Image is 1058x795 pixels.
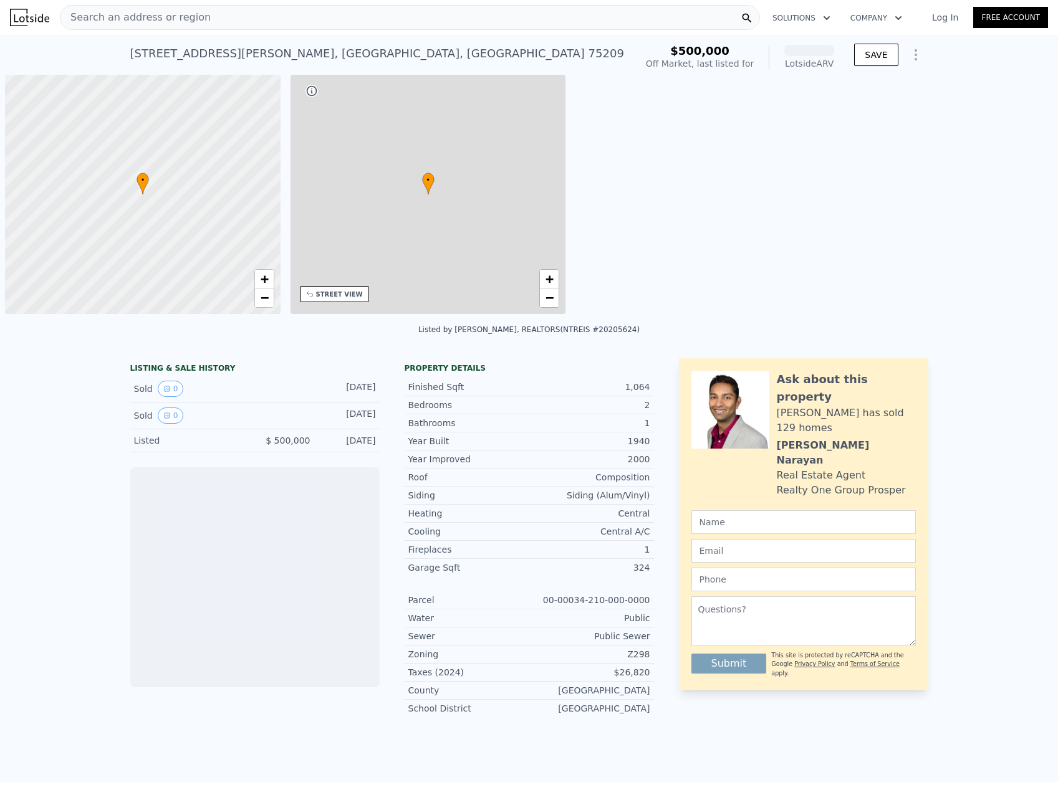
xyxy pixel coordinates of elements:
div: 324 [529,561,650,574]
div: 1940 [529,435,650,447]
input: Email [691,539,916,563]
div: 00-00034-210-000-0000 [529,594,650,606]
div: Parcel [408,594,529,606]
div: 2 [529,399,650,411]
div: Listed [134,434,245,447]
div: Finished Sqft [408,381,529,393]
span: Search an address or region [60,10,211,25]
div: Realty One Group Prosper [777,483,906,498]
span: − [260,290,268,305]
a: Free Account [973,7,1048,28]
div: [GEOGRAPHIC_DATA] [529,684,650,697]
span: $ 500,000 [266,436,310,445]
a: Zoom out [540,288,559,307]
img: Lotside [10,9,49,26]
a: Zoom in [255,270,274,288]
div: 1,064 [529,381,650,393]
div: Taxes (2024) [408,666,529,678]
a: Privacy Policy [794,660,835,667]
div: • [422,173,435,194]
div: LISTING & SALE HISTORY [130,363,380,376]
div: [DATE] [320,381,376,397]
div: Year Built [408,435,529,447]
button: View historical data [158,381,184,397]
button: Show Options [903,42,928,67]
div: Listed by [PERSON_NAME], REALTORS (NTREIS #20205624) [418,325,640,334]
div: STREET VIEW [316,290,363,299]
span: • [137,174,149,186]
div: Roof [408,471,529,483]
div: Fireplaces [408,543,529,556]
div: 1 [529,543,650,556]
div: Bedrooms [408,399,529,411]
div: Zoning [408,648,529,660]
button: Solutions [762,7,840,29]
div: Central A/C [529,525,650,538]
a: Zoom out [255,288,274,307]
div: Property details [405,363,654,373]
span: + [260,271,268,287]
div: Off Market, last listed for [646,57,754,70]
div: Real Estate Agent [777,468,866,483]
span: • [422,174,435,186]
button: View historical data [158,407,184,424]
div: [STREET_ADDRESS][PERSON_NAME] , [GEOGRAPHIC_DATA] , [GEOGRAPHIC_DATA] 75209 [130,45,624,62]
div: Siding [408,489,529,502]
div: Cooling [408,525,529,538]
div: $26,820 [529,666,650,678]
div: [DATE] [320,407,376,424]
div: Lotside ARV [784,57,834,70]
button: SAVE [854,44,898,66]
a: Zoom in [540,270,559,288]
div: Sold [134,407,245,424]
div: Sewer [408,630,529,642]
div: Central [529,507,650,520]
input: Phone [691,568,916,591]
div: Water [408,612,529,624]
div: County [408,684,529,697]
div: Siding (Alum/Vinyl) [529,489,650,502]
a: Terms of Service [850,660,900,667]
div: Year Improved [408,453,529,465]
span: − [546,290,554,305]
button: Company [840,7,912,29]
span: + [546,271,554,287]
span: $500,000 [670,44,729,57]
div: [PERSON_NAME] has sold 129 homes [777,406,916,436]
div: [PERSON_NAME] Narayan [777,438,916,468]
div: Public Sewer [529,630,650,642]
div: Bathrooms [408,417,529,429]
input: Name [691,510,916,534]
div: Garage Sqft [408,561,529,574]
div: [DATE] [320,434,376,447]
div: This site is protected by reCAPTCHA and the Google and apply. [771,651,915,678]
div: • [137,173,149,194]
button: Submit [691,654,767,674]
div: Z298 [529,648,650,660]
div: 2000 [529,453,650,465]
a: Log In [917,11,973,24]
div: Heating [408,507,529,520]
div: School District [408,702,529,715]
div: 1 [529,417,650,429]
div: Sold [134,381,245,397]
div: [GEOGRAPHIC_DATA] [529,702,650,715]
div: Ask about this property [777,371,916,406]
div: Composition [529,471,650,483]
div: Public [529,612,650,624]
